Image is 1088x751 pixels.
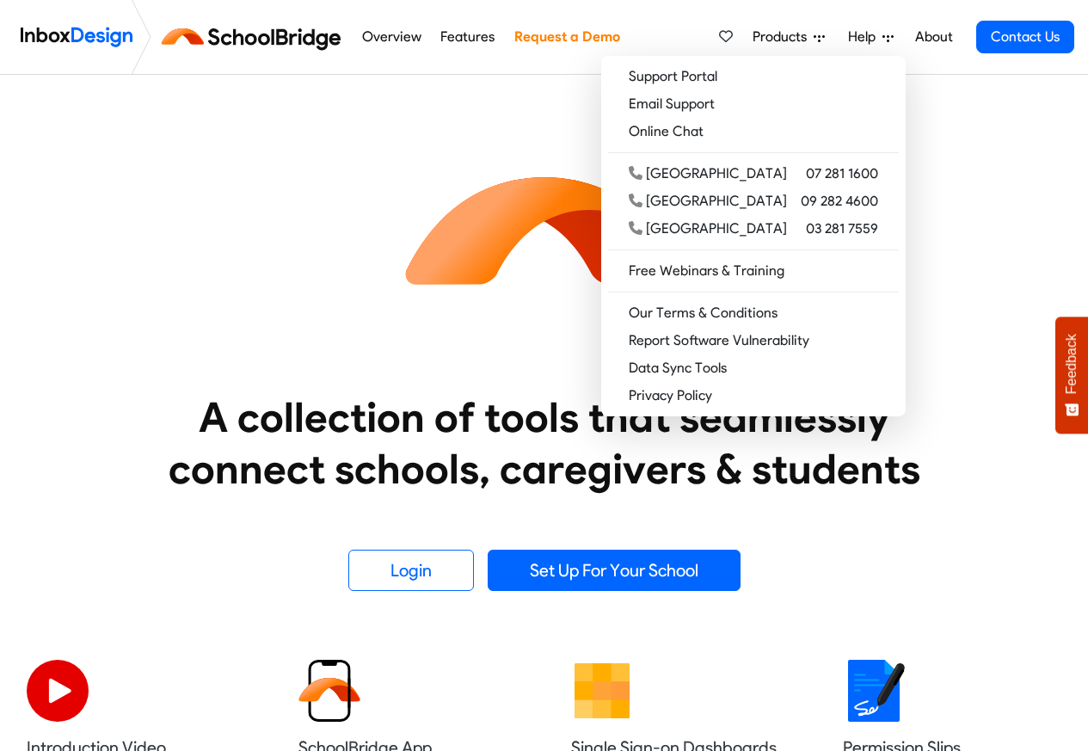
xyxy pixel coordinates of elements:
div: [GEOGRAPHIC_DATA] [629,219,787,239]
a: Contact Us [976,21,1074,53]
a: [GEOGRAPHIC_DATA] 09 282 4600 [608,188,899,215]
span: 07 281 1600 [806,163,878,184]
a: Login [348,550,474,591]
a: Support Portal [608,63,899,90]
img: 2022_01_13_icon_grid.svg [571,660,633,722]
div: [GEOGRAPHIC_DATA] [629,163,787,184]
img: schoolbridge logo [158,16,352,58]
a: Report Software Vulnerability [608,327,899,354]
img: 2022_07_11_icon_video_playback.svg [27,660,89,722]
a: Online Chat [608,118,899,145]
a: [GEOGRAPHIC_DATA] 03 281 7559 [608,215,899,243]
span: 09 282 4600 [801,191,878,212]
a: [GEOGRAPHIC_DATA] 07 281 1600 [608,160,899,188]
span: Feedback [1064,334,1079,394]
a: Email Support [608,90,899,118]
a: About [910,20,957,54]
img: icon_schoolbridge.svg [390,75,699,385]
a: Free Webinars & Training [608,257,899,285]
img: 2022_01_18_icon_signature.svg [843,660,905,722]
a: Features [436,20,500,54]
a: Set Up For Your School [488,550,741,591]
a: Products [746,20,832,54]
a: Data Sync Tools [608,354,899,382]
a: Privacy Policy [608,382,899,409]
a: Request a Demo [509,20,624,54]
span: Products [753,27,814,47]
a: Help [841,20,901,54]
span: 03 281 7559 [806,219,878,239]
div: [GEOGRAPHIC_DATA] [629,191,787,212]
span: Help [848,27,882,47]
a: Our Terms & Conditions [608,299,899,327]
heading: A collection of tools that seamlessly connect schools, caregivers & students [136,391,953,495]
button: Feedback - Show survey [1055,317,1088,434]
img: 2022_01_13_icon_sb_app.svg [298,660,360,722]
a: Overview [357,20,426,54]
div: Products [601,56,906,416]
